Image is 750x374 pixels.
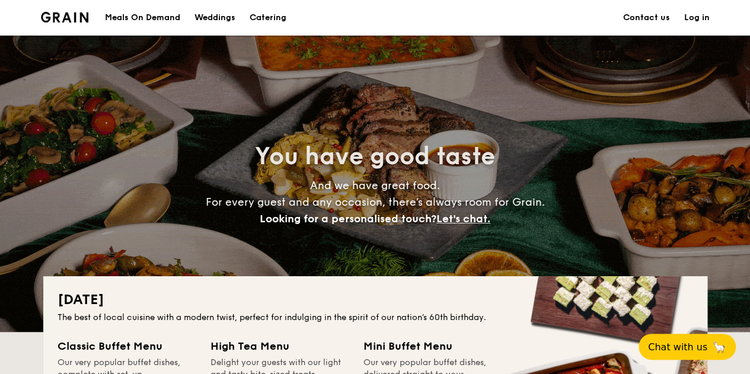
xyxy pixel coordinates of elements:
div: Classic Buffet Menu [58,338,196,354]
button: Chat with us🦙 [639,334,736,360]
img: Grain [41,12,89,23]
span: Chat with us [648,341,707,353]
span: You have good taste [255,142,495,171]
a: Logotype [41,12,89,23]
span: Looking for a personalised touch? [260,212,436,225]
span: And we have great food. For every guest and any occasion, there’s always room for Grain. [206,179,545,225]
span: Let's chat. [436,212,490,225]
div: High Tea Menu [210,338,349,354]
div: Mini Buffet Menu [363,338,502,354]
span: 🦙 [712,340,726,354]
div: The best of local cuisine with a modern twist, perfect for indulging in the spirit of our nation’... [58,312,693,324]
h2: [DATE] [58,290,693,309]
